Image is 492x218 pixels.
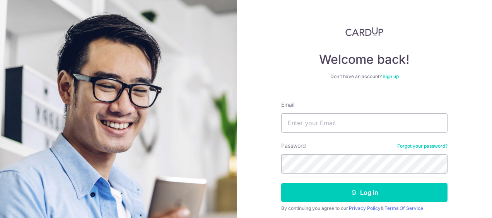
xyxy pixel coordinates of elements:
a: Forgot your password? [397,143,448,149]
button: Log in [281,183,448,202]
label: Email [281,101,294,109]
label: Password [281,142,306,150]
h4: Welcome back! [281,52,448,67]
div: By continuing you agree to our & [281,205,448,211]
input: Enter your Email [281,113,448,133]
a: Sign up [383,73,399,79]
a: Terms Of Service [384,205,423,211]
a: Privacy Policy [349,205,381,211]
img: CardUp Logo [345,27,383,36]
div: Don’t have an account? [281,73,448,80]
